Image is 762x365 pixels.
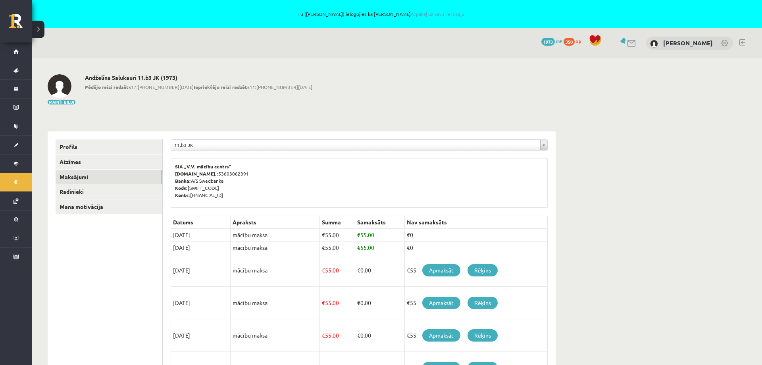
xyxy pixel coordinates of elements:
td: [DATE] [171,319,231,352]
a: 11.b3 JK [171,140,547,150]
span: € [322,267,325,274]
td: [DATE] [171,287,231,319]
h2: Andželīna Salukauri 11.b3 JK (1973) [85,74,312,81]
span: 350 [564,38,575,46]
a: Apmaksāt [422,264,460,276]
td: mācību maksa [231,287,320,319]
p: 53603062391 A/S Swedbanka [SWIFT_CODE] [FINANCIAL_ID] [175,163,543,199]
a: Rēķins [468,329,498,342]
td: [DATE] [171,254,231,287]
a: Apmaksāt [422,329,460,342]
td: €0 [404,229,547,241]
td: 0.00 [355,254,404,287]
span: 17:[PHONE_NUMBER][DATE] 11:[PHONE_NUMBER][DATE] [85,83,312,91]
td: €55 [404,254,547,287]
td: €55 [404,319,547,352]
td: [DATE] [171,241,231,254]
td: 55.00 [355,229,404,241]
td: 55.00 [355,241,404,254]
td: mācību maksa [231,229,320,241]
span: € [322,332,325,339]
button: Mainīt bildi [48,100,75,104]
b: Konts: [175,192,190,198]
a: Maksājumi [56,170,162,184]
span: € [322,244,325,251]
td: mācību maksa [231,241,320,254]
span: € [357,267,360,274]
td: 55.00 [320,229,355,241]
a: Rēķins [468,297,498,309]
a: Rēķins [468,264,498,276]
td: 0.00 [355,319,404,352]
a: Radinieki [56,184,162,199]
a: [PERSON_NAME] [663,39,713,47]
img: Andželīna Salukauri [650,40,658,48]
td: 55.00 [320,319,355,352]
span: € [322,299,325,306]
span: mP [556,38,562,44]
td: 0.00 [355,287,404,319]
th: Apraksts [231,216,320,229]
span: xp [576,38,581,44]
b: [DOMAIN_NAME].: [175,170,218,177]
td: €0 [404,241,547,254]
a: Atpakaļ uz savu lietotāju [411,11,464,17]
td: 55.00 [320,254,355,287]
a: Rīgas 1. Tālmācības vidusskola [9,14,32,34]
span: € [357,244,360,251]
td: [DATE] [171,229,231,241]
td: mācību maksa [231,319,320,352]
b: Iepriekšējo reizi redzēts [194,84,250,90]
th: Summa [320,216,355,229]
span: € [357,332,360,339]
th: Samaksāts [355,216,404,229]
b: Banka: [175,178,191,184]
span: 1973 [541,38,555,46]
a: Mana motivācija [56,199,162,214]
span: € [357,299,360,306]
a: Profils [56,139,162,154]
b: Kods: [175,185,188,191]
td: mācību maksa [231,254,320,287]
td: 55.00 [320,241,355,254]
td: 55.00 [320,287,355,319]
td: €55 [404,287,547,319]
span: 11.b3 JK [174,140,537,150]
th: Datums [171,216,231,229]
b: Pēdējo reizi redzēts [85,84,131,90]
span: € [357,231,360,238]
a: 1973 mP [541,38,562,44]
a: Apmaksāt [422,297,460,309]
span: Tu ([PERSON_NAME]) ielogojies kā [PERSON_NAME] [76,12,686,16]
span: € [322,231,325,238]
b: SIA „V.V. mācību centrs” [175,163,232,170]
img: Andželīna Salukauri [48,74,71,98]
a: Atzīmes [56,154,162,169]
a: 350 xp [564,38,585,44]
th: Nav samaksāts [404,216,547,229]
